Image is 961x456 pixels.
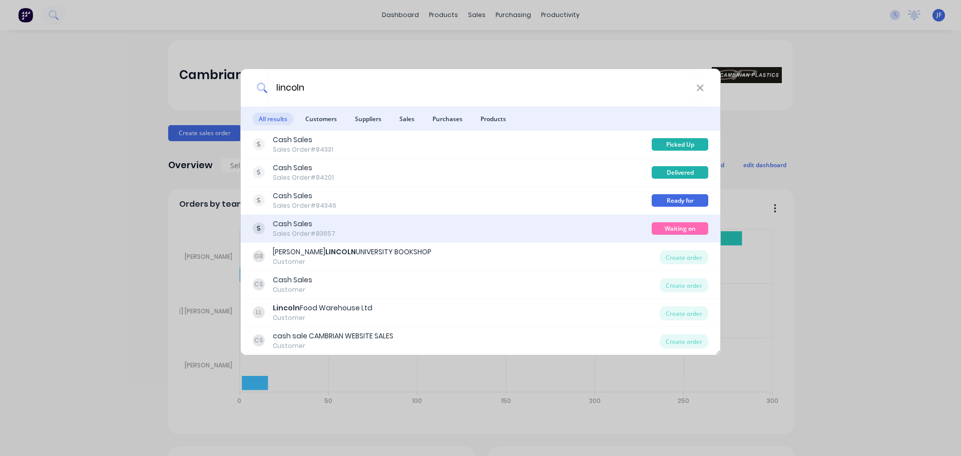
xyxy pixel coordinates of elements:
[253,278,265,290] div: CS
[273,313,372,322] div: Customer
[349,113,387,125] span: Suppliers
[273,303,372,313] div: Food Warehouse Ltd
[273,331,393,341] div: cash sale CAMBRIAN WEBSITE SALES
[273,229,335,238] div: Sales Order #83657
[426,113,468,125] span: Purchases
[268,69,696,107] input: Start typing a customer or supplier name to create a new order...
[474,113,512,125] span: Products
[273,173,334,182] div: Sales Order #84201
[660,306,708,320] div: Create order
[652,194,708,207] div: Ready for Pickup
[273,135,333,145] div: Cash Sales
[253,250,265,262] div: GB
[273,341,393,350] div: Customer
[273,201,336,210] div: Sales Order #84346
[273,163,334,173] div: Cash Sales
[273,145,333,154] div: Sales Order #84331
[652,166,708,179] div: Delivered
[273,247,431,257] div: [PERSON_NAME] UNIVERSITY BOOKSHOP
[660,334,708,348] div: Create order
[253,334,265,346] div: CS
[253,113,293,125] span: All results
[660,278,708,292] div: Create order
[273,219,335,229] div: Cash Sales
[660,250,708,264] div: Create order
[273,303,300,313] b: Lincoln
[253,306,265,318] div: LL
[273,257,431,266] div: Customer
[652,222,708,235] div: Waiting on Supplier
[652,138,708,151] div: Picked Up
[273,285,312,294] div: Customer
[299,113,343,125] span: Customers
[325,247,356,257] b: LINCOLN
[273,191,336,201] div: Cash Sales
[393,113,420,125] span: Sales
[273,275,312,285] div: Cash Sales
